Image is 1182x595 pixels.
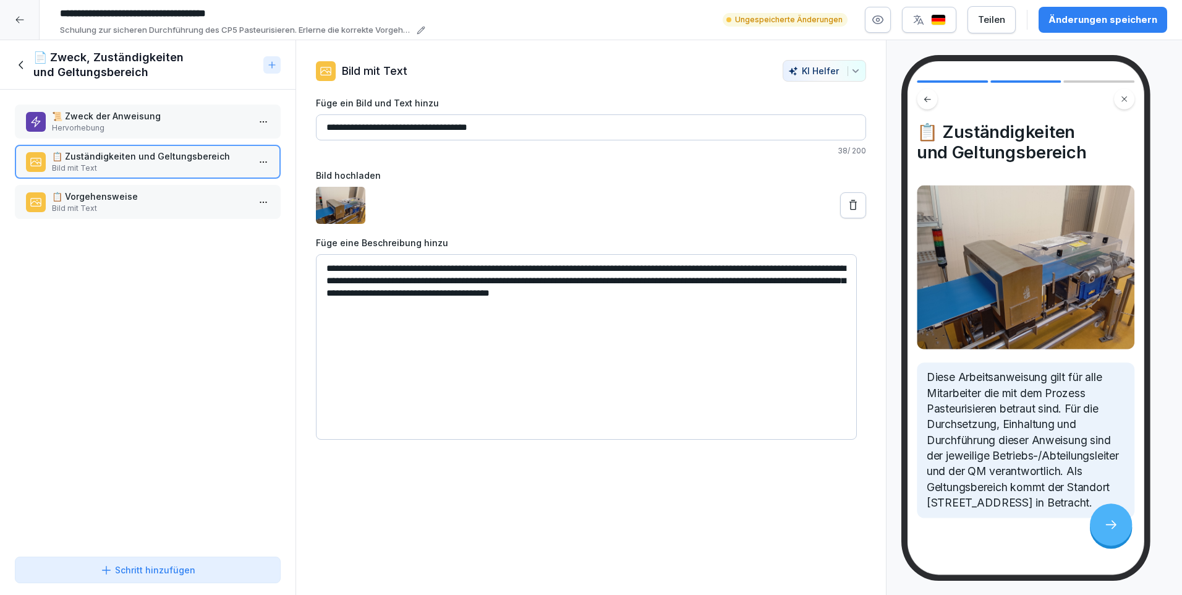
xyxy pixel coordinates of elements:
[316,145,866,156] p: 38 / 200
[917,186,1134,349] img: Bild und Text Vorschau
[52,190,249,203] p: 📋 Vorgehensweise
[15,145,281,179] div: 📋 Zuständigkeiten und GeltungsbereichBild mit Text
[1039,7,1167,33] button: Änderungen speichern
[316,169,866,182] label: Bild hochladen
[316,187,365,224] img: gjvg1rbvt4t8to4vwnl9glll.png
[1048,13,1157,27] div: Änderungen speichern
[15,557,281,583] button: Schritt hinzufügen
[52,163,249,174] p: Bild mit Text
[783,60,866,82] button: KI Helfer
[927,370,1125,511] p: Diese Arbeitsanweisung gilt für alle Mitarbeiter die mit dem Prozess Pasteurisieren betraut sind....
[60,24,413,36] p: Schulung zur sicheren Durchführung des CP5 Pasteurisieren. Erlerne die korrekte Vorgehensweise un...
[967,6,1016,33] button: Teilen
[33,50,258,80] h1: 📄 Zweck, Zuständigkeiten und Geltungsbereich
[316,236,866,249] label: Füge eine Beschreibung hinzu
[15,105,281,139] div: 📜 Zweck der AnweisungHervorhebung
[52,150,249,163] p: 📋 Zuständigkeiten und Geltungsbereich
[52,109,249,122] p: 📜 Zweck der Anweisung
[52,122,249,134] p: Hervorhebung
[15,185,281,219] div: 📋 VorgehensweiseBild mit Text
[931,14,946,26] img: de.svg
[735,14,843,25] p: Ungespeicherte Änderungen
[52,203,249,214] p: Bild mit Text
[917,121,1134,162] h4: 📋 Zuständigkeiten und Geltungsbereich
[978,13,1005,27] div: Teilen
[100,563,195,576] div: Schritt hinzufügen
[788,66,861,76] div: KI Helfer
[316,96,866,109] label: Füge ein Bild und Text hinzu
[342,62,407,79] p: Bild mit Text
